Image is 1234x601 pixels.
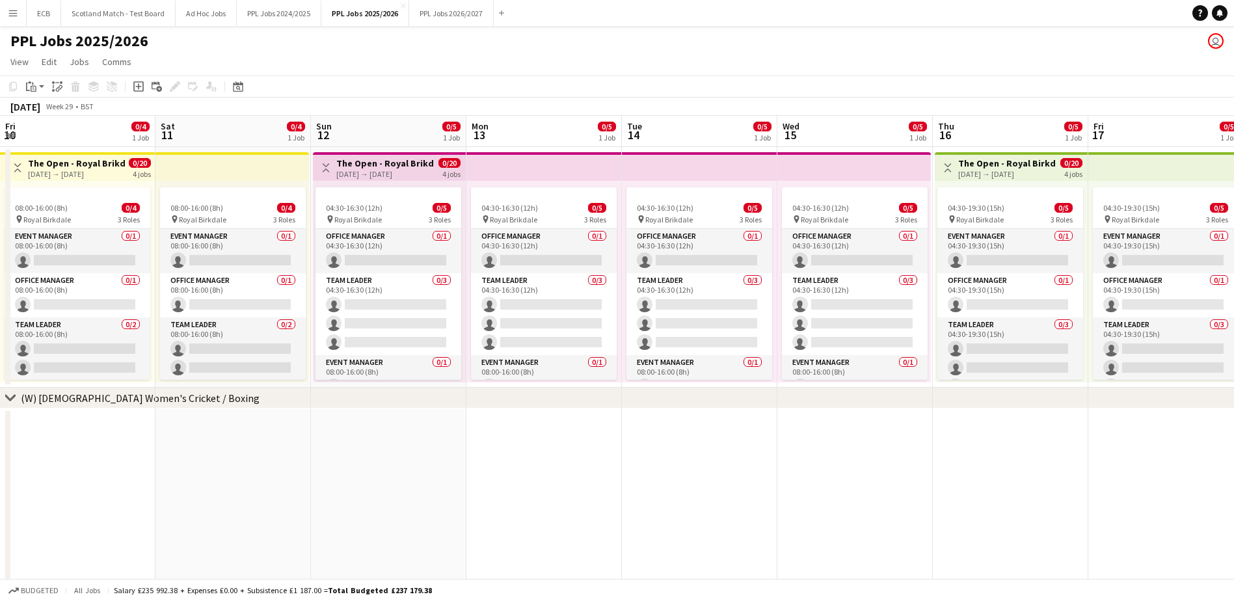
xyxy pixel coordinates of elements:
[937,317,1083,399] app-card-role: Team Leader0/304:30-19:30 (15h)
[72,585,103,595] span: All jobs
[909,122,927,131] span: 0/5
[43,101,75,111] span: Week 29
[5,229,150,273] app-card-role: Event Manager0/108:00-16:00 (8h)
[588,203,606,213] span: 0/5
[288,133,304,142] div: 1 Job
[937,273,1083,317] app-card-role: Office Manager0/104:30-19:30 (15h)
[1112,215,1159,224] span: Royal Birkdale
[801,215,848,224] span: Royal Brikdale
[161,120,175,132] span: Sat
[21,586,59,595] span: Budgeted
[956,215,1004,224] span: Royal Birkdale
[1065,133,1082,142] div: 1 Job
[948,203,1004,213] span: 04:30-19:30 (15h)
[176,1,237,26] button: Ad Hoc Jobs
[938,120,954,132] span: Thu
[1208,33,1224,49] app-user-avatar: Jane Barron
[122,203,140,213] span: 0/4
[470,127,489,142] span: 13
[472,120,489,132] span: Mon
[626,273,772,355] app-card-role: Team Leader0/304:30-16:30 (12h)
[429,215,451,224] span: 3 Roles
[626,229,772,273] app-card-role: Office Manager0/104:30-16:30 (12h)
[443,133,460,142] div: 1 Job
[899,203,917,213] span: 0/5
[627,120,642,132] span: Tue
[129,158,151,168] span: 0/20
[471,355,617,399] app-card-role: Event Manager0/108:00-16:00 (8h)
[70,56,89,68] span: Jobs
[27,1,61,26] button: ECB
[637,203,693,213] span: 04:30-16:30 (12h)
[133,168,151,179] div: 4 jobs
[237,1,321,26] button: PPL Jobs 2024/2025
[490,215,537,224] span: Royal Brikdale
[315,229,461,273] app-card-role: Office Manager0/104:30-16:30 (12h)
[5,187,150,380] div: 08:00-16:00 (8h)0/4 Royal Birkdale3 RolesEvent Manager0/108:00-16:00 (8h) Office Manager0/108:00-...
[442,168,461,179] div: 4 jobs
[598,133,615,142] div: 1 Job
[1060,158,1082,168] span: 0/20
[131,122,150,131] span: 0/4
[314,127,332,142] span: 12
[481,203,538,213] span: 04:30-16:30 (12h)
[160,273,306,317] app-card-role: Office Manager0/108:00-16:00 (8h)
[102,56,131,68] span: Comms
[958,169,1055,179] div: [DATE] → [DATE]
[336,169,433,179] div: [DATE] → [DATE]
[118,215,140,224] span: 3 Roles
[598,122,616,131] span: 0/5
[754,133,771,142] div: 1 Job
[1064,168,1082,179] div: 4 jobs
[937,187,1083,380] app-job-card: 04:30-19:30 (15h)0/5 Royal Birkdale3 RolesEvent Manager0/104:30-19:30 (15h) Office Manager0/104:3...
[1051,215,1073,224] span: 3 Roles
[782,229,928,273] app-card-role: Office Manager0/104:30-16:30 (12h)
[15,203,68,213] span: 08:00-16:00 (8h)
[97,53,137,70] a: Comms
[626,187,772,380] app-job-card: 04:30-16:30 (12h)0/5 Royal Brikdale3 RolesOffice Manager0/104:30-16:30 (12h) Team Leader0/304:30-...
[42,56,57,68] span: Edit
[433,203,451,213] span: 0/5
[321,1,409,26] button: PPL Jobs 2025/2026
[160,229,306,273] app-card-role: Event Manager0/108:00-16:00 (8h)
[64,53,94,70] a: Jobs
[409,1,494,26] button: PPL Jobs 2026/2027
[10,100,40,113] div: [DATE]
[315,273,461,355] app-card-role: Team Leader0/304:30-16:30 (12h)
[782,187,928,380] app-job-card: 04:30-16:30 (12h)0/5 Royal Brikdale3 RolesOffice Manager0/104:30-16:30 (12h) Team Leader0/304:30-...
[471,229,617,273] app-card-role: Office Manager0/104:30-16:30 (12h)
[1206,215,1228,224] span: 3 Roles
[584,215,606,224] span: 3 Roles
[160,317,306,381] app-card-role: Team Leader0/208:00-16:00 (8h)
[1103,203,1160,213] span: 04:30-19:30 (15h)
[625,127,642,142] span: 14
[936,127,954,142] span: 16
[626,355,772,399] app-card-role: Event Manager0/108:00-16:00 (8h)
[937,229,1083,273] app-card-role: Event Manager0/104:30-19:30 (15h)
[782,273,928,355] app-card-role: Team Leader0/304:30-16:30 (12h)
[277,203,295,213] span: 0/4
[471,187,617,380] app-job-card: 04:30-16:30 (12h)0/5 Royal Brikdale3 RolesOffice Manager0/104:30-16:30 (12h) Team Leader0/304:30-...
[3,127,16,142] span: 10
[471,273,617,355] app-card-role: Team Leader0/304:30-16:30 (12h)
[315,355,461,399] app-card-role: Event Manager0/108:00-16:00 (8h)
[958,157,1055,169] h3: The Open - Royal Birkdale - Event Day
[782,355,928,399] app-card-role: Event Manager0/108:00-16:00 (8h)
[159,127,175,142] span: 11
[645,215,693,224] span: Royal Brikdale
[1092,127,1104,142] span: 17
[5,120,16,132] span: Fri
[783,120,799,132] span: Wed
[10,31,148,51] h1: PPL Jobs 2025/2026
[81,101,94,111] div: BST
[1210,203,1228,213] span: 0/5
[170,203,223,213] span: 08:00-16:00 (8h)
[909,133,926,142] div: 1 Job
[316,120,332,132] span: Sun
[273,215,295,224] span: 3 Roles
[5,317,150,381] app-card-role: Team Leader0/208:00-16:00 (8h)
[1054,203,1073,213] span: 0/5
